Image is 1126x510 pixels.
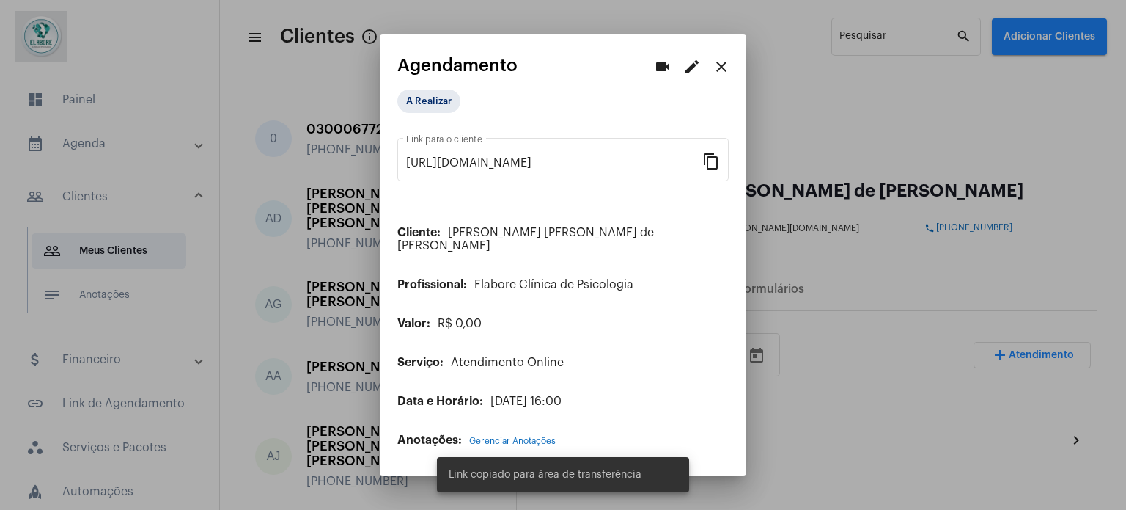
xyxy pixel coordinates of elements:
span: [DATE] 16:00 [490,396,562,407]
span: Serviço: [397,357,444,368]
mat-icon: videocam [654,58,671,76]
span: R$ 0,00 [438,318,482,329]
mat-icon: content_copy [702,152,720,170]
span: Valor: [397,318,430,329]
mat-icon: edit [683,58,701,76]
span: Cliente: [397,227,441,238]
span: Elabore Clínica de Psicologia [474,279,633,291]
span: Atendimento Online [451,357,564,368]
span: Link copiado para área de transferência [449,467,641,482]
input: Link [406,156,702,170]
span: Anotações: [397,434,462,446]
span: Agendamento [397,56,518,75]
mat-chip: A Realizar [397,90,460,113]
span: Data e Horário: [397,396,483,407]
mat-icon: close [713,58,730,76]
span: Profissional: [397,279,467,291]
span: Gerenciar Anotações [469,437,556,445]
span: [PERSON_NAME] [PERSON_NAME] de [PERSON_NAME] [397,227,654,252]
